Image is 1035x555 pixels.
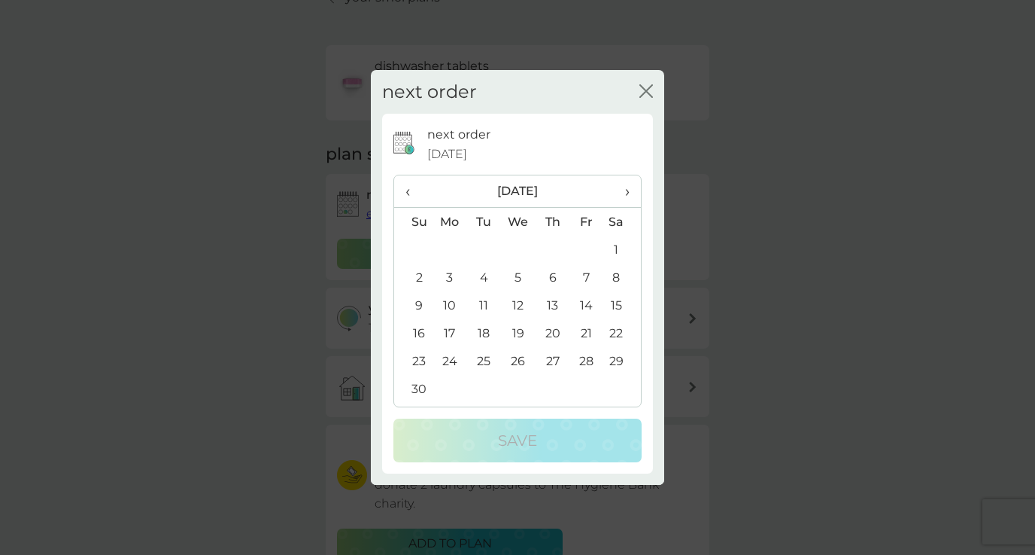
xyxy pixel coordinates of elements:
[603,236,641,264] td: 1
[393,419,642,462] button: Save
[603,319,641,347] td: 22
[394,264,433,291] td: 2
[603,208,641,236] th: Sa
[639,84,653,100] button: close
[536,208,569,236] th: Th
[569,291,603,319] td: 14
[394,375,433,403] td: 30
[615,175,630,207] span: ›
[501,208,536,236] th: We
[427,145,467,164] span: [DATE]
[536,347,569,375] td: 27
[569,264,603,291] td: 7
[382,81,477,103] h2: next order
[467,264,501,291] td: 4
[569,319,603,347] td: 21
[501,291,536,319] td: 12
[501,319,536,347] td: 19
[433,291,467,319] td: 10
[433,347,467,375] td: 24
[467,347,501,375] td: 25
[498,428,537,453] p: Save
[536,264,569,291] td: 6
[394,319,433,347] td: 16
[394,208,433,236] th: Su
[467,319,501,347] td: 18
[603,291,641,319] td: 15
[433,319,467,347] td: 17
[433,264,467,291] td: 3
[569,347,603,375] td: 28
[569,208,603,236] th: Fr
[501,264,536,291] td: 5
[427,125,490,145] p: next order
[603,264,641,291] td: 8
[467,208,501,236] th: Tu
[394,291,433,319] td: 9
[501,347,536,375] td: 26
[536,319,569,347] td: 20
[467,291,501,319] td: 11
[394,347,433,375] td: 23
[433,208,467,236] th: Mo
[405,175,421,207] span: ‹
[536,291,569,319] td: 13
[603,347,641,375] td: 29
[433,175,603,208] th: [DATE]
